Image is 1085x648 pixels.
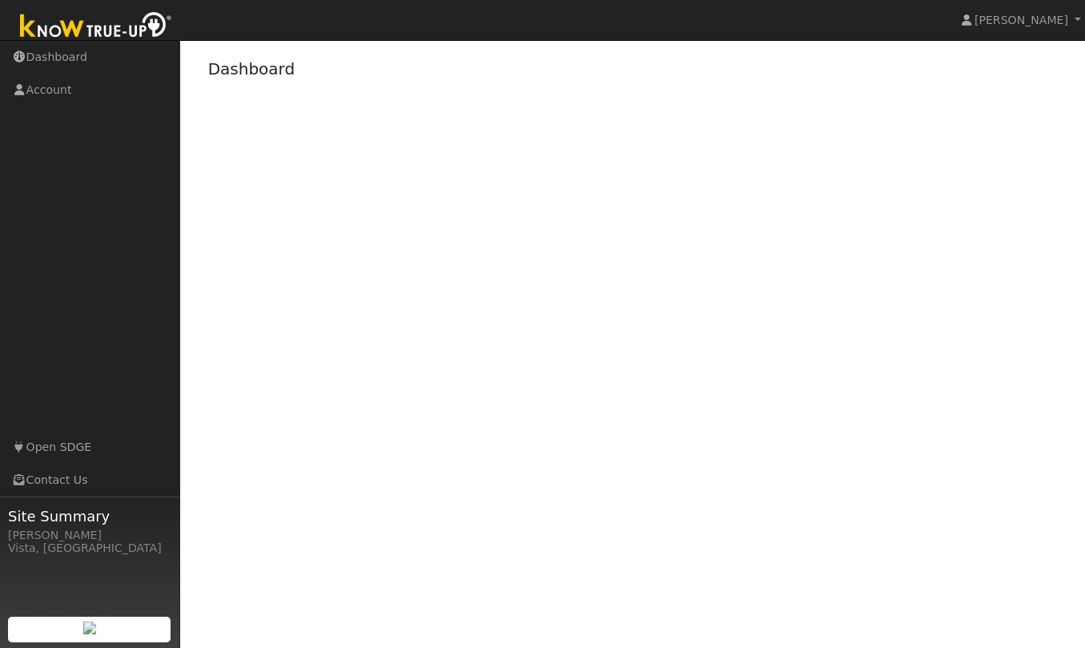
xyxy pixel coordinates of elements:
[12,9,180,45] img: Know True-Up
[208,59,295,78] a: Dashboard
[974,14,1068,26] span: [PERSON_NAME]
[8,540,171,557] div: Vista, [GEOGRAPHIC_DATA]
[8,505,171,527] span: Site Summary
[83,622,96,634] img: retrieve
[8,527,171,544] div: [PERSON_NAME]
